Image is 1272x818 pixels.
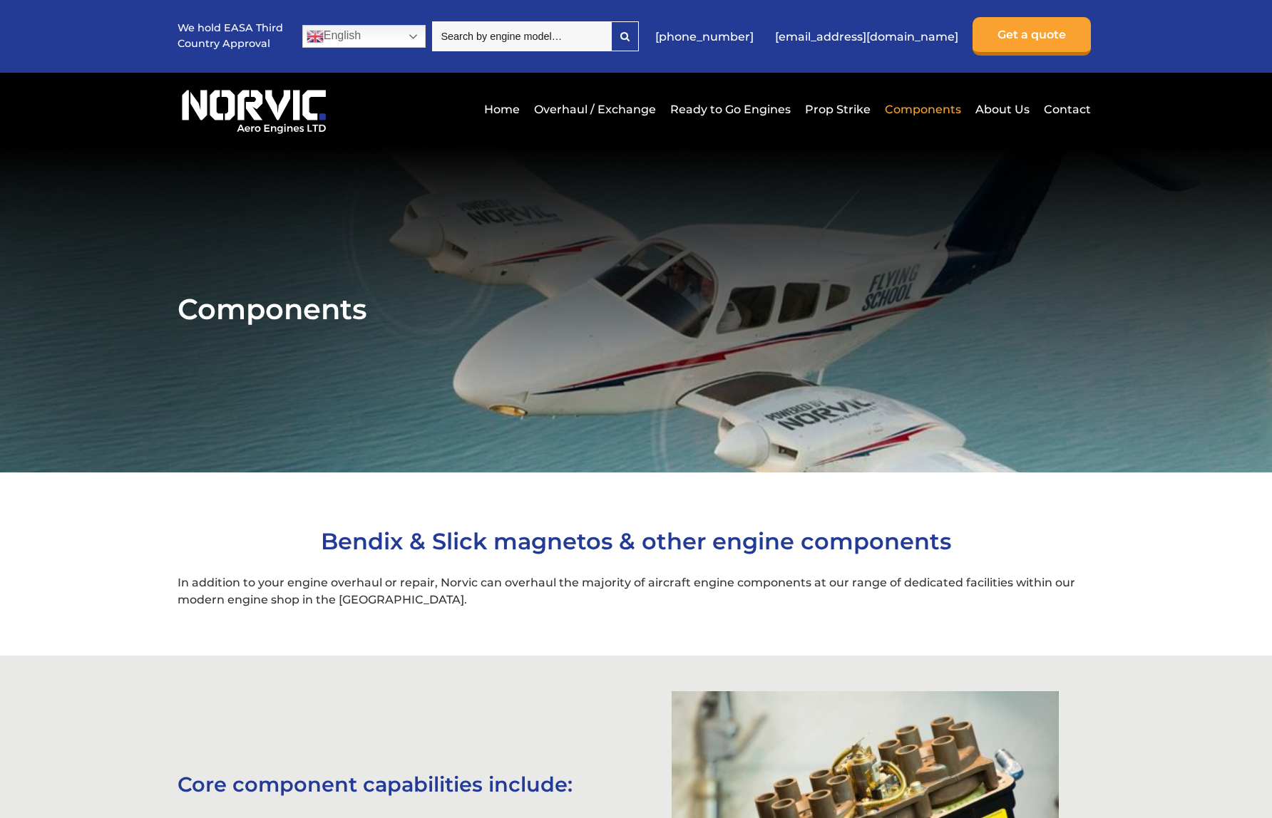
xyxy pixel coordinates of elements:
a: Components [881,92,965,127]
a: About Us [972,92,1033,127]
span: Core component capabilities include: [178,772,573,797]
p: In addition to your engine overhaul or repair, Norvic can overhaul the majority of aircraft engin... [178,574,1095,609]
a: [EMAIL_ADDRESS][DOMAIN_NAME] [768,19,965,54]
span: Bendix & Slick magnetos & other engine components [321,527,951,555]
img: en [307,28,324,45]
a: Overhaul / Exchange [530,92,660,127]
img: Norvic Aero Engines logo [178,83,330,135]
p: We hold EASA Third Country Approval [178,21,284,51]
a: Ready to Go Engines [667,92,794,127]
input: Search by engine model… [432,21,611,51]
a: Prop Strike [801,92,874,127]
a: Contact [1040,92,1091,127]
h1: Components [178,291,1095,326]
a: Get a quote [973,17,1091,56]
a: [PHONE_NUMBER] [648,19,761,54]
a: Home [481,92,523,127]
a: English [302,25,426,48]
